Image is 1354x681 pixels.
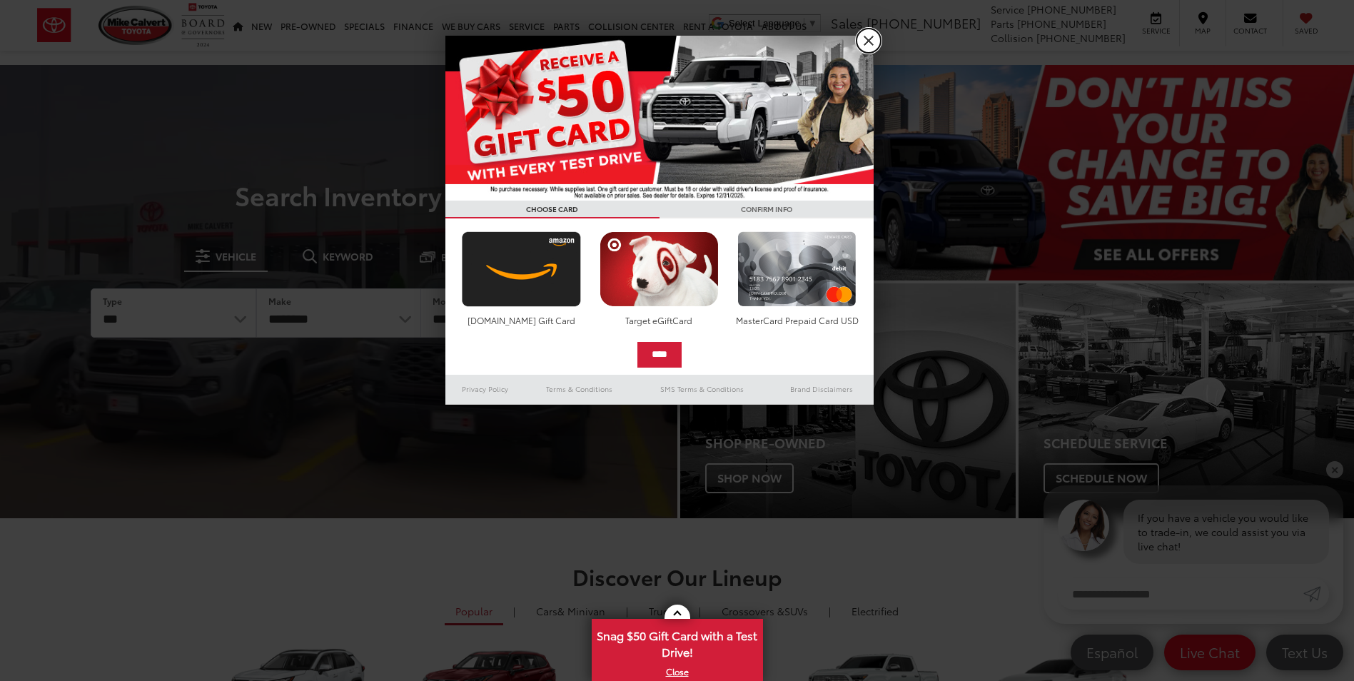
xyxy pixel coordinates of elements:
div: Target eGiftCard [596,314,722,326]
a: Privacy Policy [445,380,525,398]
div: MasterCard Prepaid Card USD [734,314,860,326]
a: Terms & Conditions [525,380,634,398]
a: SMS Terms & Conditions [635,380,769,398]
h3: CONFIRM INFO [660,201,874,218]
img: amazoncard.png [458,231,585,307]
span: Snag $50 Gift Card with a Test Drive! [593,620,762,664]
img: 55838_top_625864.jpg [445,36,874,201]
a: Brand Disclaimers [769,380,874,398]
h3: CHOOSE CARD [445,201,660,218]
div: [DOMAIN_NAME] Gift Card [458,314,585,326]
img: targetcard.png [596,231,722,307]
img: mastercard.png [734,231,860,307]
